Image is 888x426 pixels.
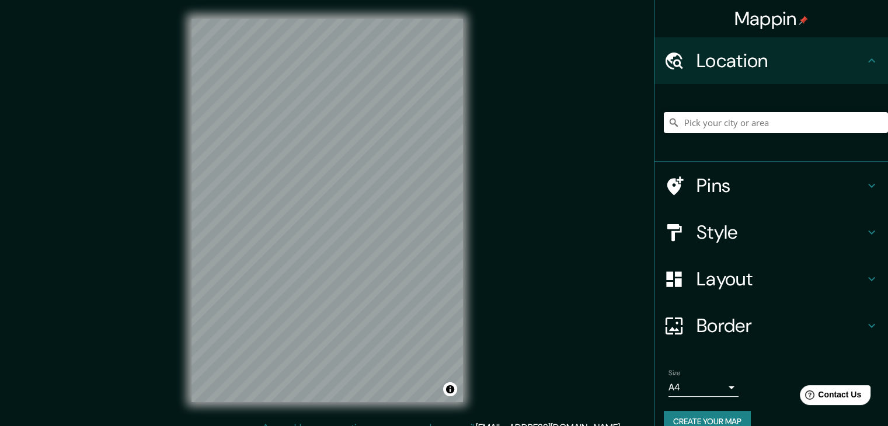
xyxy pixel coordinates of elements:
canvas: Map [191,19,463,402]
h4: Border [697,314,865,337]
div: Style [654,209,888,256]
img: pin-icon.png [799,16,808,25]
button: Toggle attribution [443,382,457,396]
h4: Pins [697,174,865,197]
h4: Location [697,49,865,72]
h4: Mappin [734,7,809,30]
label: Size [668,368,681,378]
input: Pick your city or area [664,112,888,133]
div: Border [654,302,888,349]
div: Location [654,37,888,84]
div: A4 [668,378,739,397]
div: Pins [654,162,888,209]
h4: Style [697,221,865,244]
div: Layout [654,256,888,302]
h4: Layout [697,267,865,291]
iframe: Help widget launcher [784,380,875,413]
